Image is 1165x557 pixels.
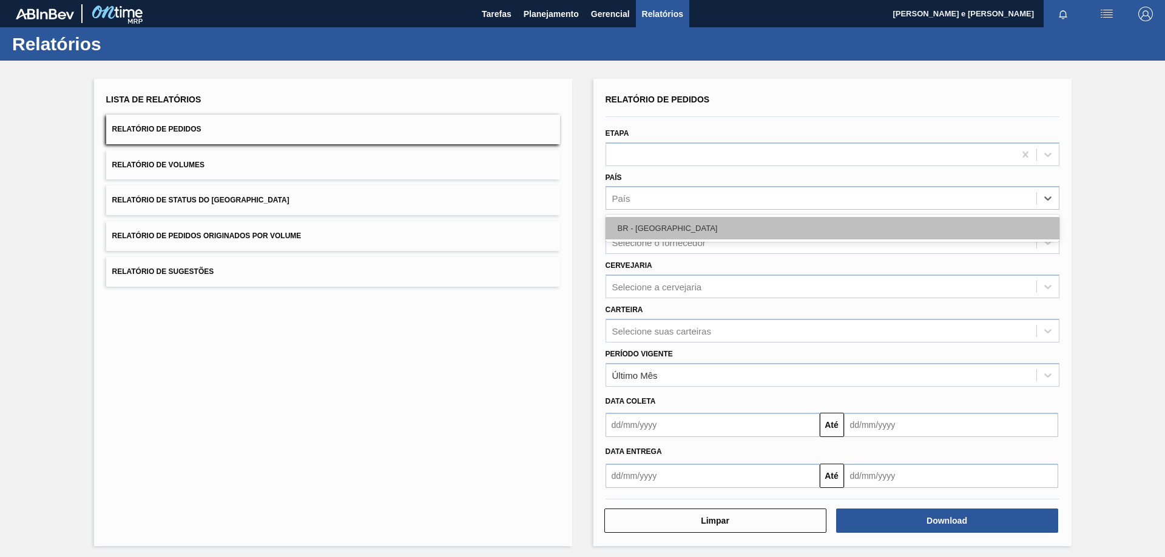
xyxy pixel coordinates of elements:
span: Data Entrega [606,447,662,456]
span: Lista de Relatórios [106,95,201,104]
span: Tarefas [482,7,512,21]
span: Planejamento [524,7,579,21]
span: Gerencial [591,7,630,21]
label: Cervejaria [606,261,652,270]
button: Até [820,464,844,488]
span: Data coleta [606,397,656,405]
input: dd/mm/yyyy [844,413,1058,437]
button: Relatório de Sugestões [106,257,560,287]
button: Relatório de Volumes [106,150,560,180]
span: Relatório de Sugestões [112,267,214,276]
button: Download [836,509,1058,533]
label: Período Vigente [606,350,673,358]
div: Último Mês [612,370,658,380]
button: Notificações [1044,5,1082,22]
h1: Relatórios [12,37,228,51]
button: Relatório de Pedidos [106,115,560,144]
label: País [606,173,622,182]
img: userActions [1099,7,1114,21]
input: dd/mm/yyyy [606,464,820,488]
img: TNhmsLtSVTkK8tSr43FrP2fwEKptu5GPRR3wAAAABJRU5ErkJggg== [16,8,74,19]
button: Relatório de Pedidos Originados por Volume [106,221,560,251]
label: Carteira [606,305,643,314]
div: BR - [GEOGRAPHIC_DATA] [606,217,1059,239]
input: dd/mm/yyyy [606,413,820,437]
div: Selecione suas carteiras [612,325,711,336]
button: Relatório de Status do [GEOGRAPHIC_DATA] [106,185,560,215]
button: Limpar [604,509,826,533]
label: Etapa [606,129,629,138]
span: Relatório de Pedidos [112,125,201,133]
span: Relatório de Pedidos [606,95,710,104]
span: Relatório de Pedidos Originados por Volume [112,232,302,240]
input: dd/mm/yyyy [844,464,1058,488]
img: Logout [1138,7,1153,21]
span: Relatório de Volumes [112,161,204,169]
div: Selecione a cervejaria [612,281,702,292]
div: País [612,193,630,204]
div: Selecione o fornecedor [612,238,706,248]
span: Relatório de Status do [GEOGRAPHIC_DATA] [112,196,289,204]
span: Relatórios [642,7,683,21]
button: Até [820,413,844,437]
